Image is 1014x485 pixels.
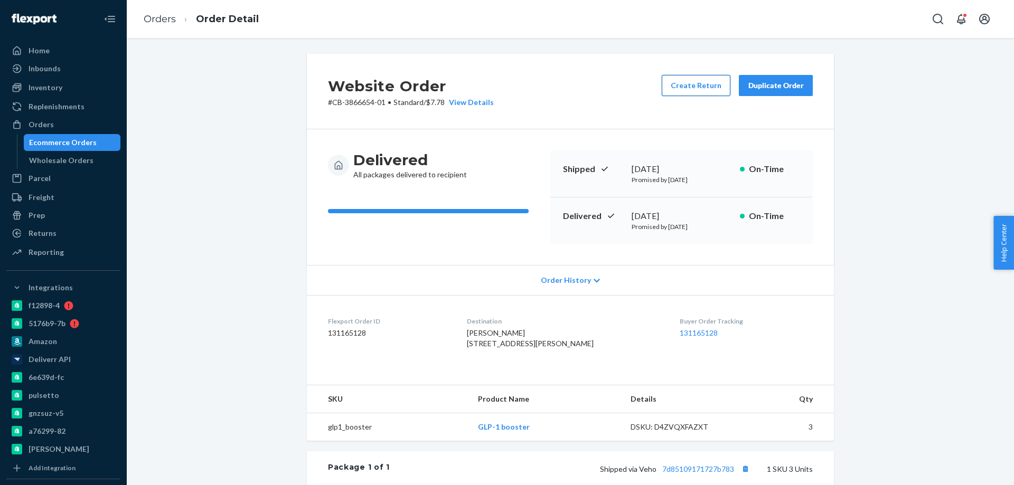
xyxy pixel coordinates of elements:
div: Inbounds [29,63,61,74]
p: Promised by [DATE] [632,222,731,231]
h3: Delivered [353,150,467,169]
a: [PERSON_NAME] [6,441,120,458]
div: All packages delivered to recipient [353,150,467,180]
th: SKU [307,385,470,413]
div: 6e639d-fc [29,372,64,383]
a: GLP-1 booster [478,422,530,431]
a: Freight [6,189,120,206]
div: Returns [29,228,57,239]
span: • [388,98,391,107]
td: 3 [738,413,834,441]
a: Replenishments [6,98,120,115]
a: Returns [6,225,120,242]
a: a76299-82 [6,423,120,440]
div: Freight [29,192,54,203]
button: Create Return [662,75,730,96]
span: Shipped via Veho [600,464,752,473]
a: Order Detail [196,13,259,25]
div: [DATE] [632,163,731,175]
dt: Buyer Order Tracking [680,317,813,326]
div: f12898-4 [29,300,60,311]
div: Amazon [29,336,57,347]
div: [DATE] [632,210,731,222]
p: Shipped [563,163,623,175]
div: Home [29,45,50,56]
dd: 131165128 [328,328,450,338]
p: On-Time [749,163,800,175]
a: Orders [144,13,176,25]
div: gnzsuz-v5 [29,408,63,419]
span: Standard [393,98,424,107]
a: Deliverr API [6,351,120,368]
a: Ecommerce Orders [24,134,121,151]
th: Qty [738,385,834,413]
a: Reporting [6,244,120,261]
a: Parcel [6,170,120,187]
dt: Flexport Order ID [328,317,450,326]
td: glp1_booster [307,413,470,441]
a: 5176b9-7b [6,315,120,332]
ol: breadcrumbs [135,4,267,35]
div: Reporting [29,247,64,258]
a: Add Integration [6,462,120,474]
a: Amazon [6,333,120,350]
button: Help Center [993,216,1014,270]
img: Flexport logo [12,14,57,24]
a: 6e639d-fc [6,369,120,386]
p: Promised by [DATE] [632,175,731,184]
h2: Website Order [328,75,494,97]
div: Integrations [29,282,73,293]
div: Duplicate Order [748,80,804,91]
div: Add Integration [29,463,76,472]
a: pulsetto [6,387,120,404]
div: Ecommerce Orders [29,137,97,148]
button: Open account menu [974,8,995,30]
a: 131165128 [680,328,718,337]
div: [PERSON_NAME] [29,444,89,454]
p: On-Time [749,210,800,222]
button: Close Navigation [99,8,120,30]
a: Home [6,42,120,59]
a: f12898-4 [6,297,120,314]
th: Product Name [470,385,622,413]
p: Delivered [563,210,623,222]
p: # CB-3866654-01 / $7.78 [328,97,494,108]
div: Deliverr API [29,354,71,365]
div: Inventory [29,82,62,93]
button: Duplicate Order [739,75,813,96]
div: DSKU: D4ZVQXFAZXT [631,422,730,432]
a: Prep [6,207,120,224]
button: Open Search Box [927,8,949,30]
th: Details [622,385,738,413]
div: Parcel [29,173,51,184]
span: Order History [541,275,591,286]
div: 5176b9-7b [29,318,65,329]
div: Package 1 of 1 [328,462,390,476]
button: View Details [445,97,494,108]
div: Replenishments [29,101,84,112]
div: a76299-82 [29,426,65,436]
button: Copy tracking number [738,462,752,476]
div: Wholesale Orders [29,155,93,166]
div: Orders [29,119,54,130]
div: Prep [29,210,45,221]
a: 7d85109171727b783 [662,464,734,473]
button: Open notifications [951,8,972,30]
a: Wholesale Orders [24,152,121,169]
span: [PERSON_NAME] [STREET_ADDRESS][PERSON_NAME] [467,328,594,348]
div: 1 SKU 3 Units [390,462,813,476]
button: Integrations [6,279,120,296]
a: Inbounds [6,60,120,77]
div: pulsetto [29,390,59,401]
a: Inventory [6,79,120,96]
dt: Destination [467,317,663,326]
a: Orders [6,116,120,133]
a: gnzsuz-v5 [6,405,120,422]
